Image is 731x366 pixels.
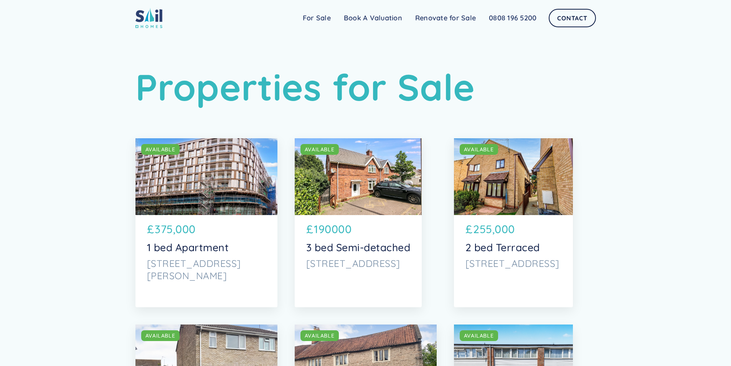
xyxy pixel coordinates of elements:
[135,138,277,307] a: AVAILABLE£375,0001 bed Apartment[STREET_ADDRESS][PERSON_NAME]
[464,146,494,153] div: AVAILABLE
[145,332,175,340] div: AVAILABLE
[147,241,266,253] p: 1 bed Apartment
[465,221,473,237] p: £
[147,221,154,237] p: £
[473,221,515,237] p: 255,000
[464,332,494,340] div: AVAILABLE
[145,146,175,153] div: AVAILABLE
[465,241,561,253] p: 2 bed Terraced
[306,241,411,253] p: 3 bed Semi-detached
[135,65,596,109] h1: Properties for Sale
[409,10,482,26] a: Renovate for Sale
[147,257,266,282] p: [STREET_ADDRESS][PERSON_NAME]
[482,10,543,26] a: 0808 196 5200
[306,221,314,237] p: £
[314,221,351,237] p: 190000
[337,10,409,26] a: Book A Valuation
[305,332,335,340] div: AVAILABLE
[295,138,422,307] a: AVAILABLE£1900003 bed Semi-detached[STREET_ADDRESS]
[306,257,411,270] p: [STREET_ADDRESS]
[454,138,573,307] a: AVAILABLE£255,0002 bed Terraced[STREET_ADDRESS]
[549,9,596,27] a: Contact
[465,257,561,270] p: [STREET_ADDRESS]
[305,146,335,153] div: AVAILABLE
[296,10,337,26] a: For Sale
[135,8,162,28] img: sail home logo colored
[155,221,196,237] p: 375,000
